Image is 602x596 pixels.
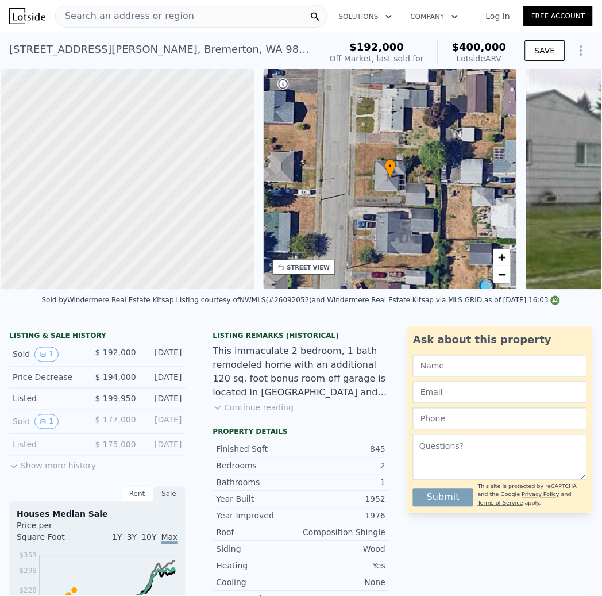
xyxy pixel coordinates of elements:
div: Siding [217,544,301,555]
div: Composition Shingle [301,527,385,539]
div: Year Improved [217,510,301,522]
div: This immaculate 2 bedroom, 1 bath remodeled home with an additional 120 sq. foot bonus room off g... [213,345,389,400]
div: Off Market, last sold for [330,53,424,64]
div: This site is protected by reCAPTCHA and the Google and apply. [478,483,587,507]
input: Email [413,382,587,403]
div: Sold [13,414,86,429]
div: Ask about this property [413,332,587,348]
button: Solutions [330,6,402,27]
button: Show more history [9,456,96,472]
input: Name [413,355,587,377]
span: 10Y [141,533,156,542]
div: [STREET_ADDRESS][PERSON_NAME] , Bremerton , WA 98310 [9,41,311,57]
input: Phone [413,408,587,430]
div: 2 [301,460,385,472]
div: Heating [217,560,301,572]
div: Bedrooms [217,460,301,472]
span: + [499,250,506,264]
button: Show Options [570,39,593,62]
div: [DATE] [145,439,182,451]
div: Sold by Windermere Real Estate Kitsap . [42,296,176,304]
a: Zoom out [493,266,511,283]
div: Price per Square Foot [17,520,97,550]
div: [DATE] [145,414,182,429]
div: Listing courtesy of NWMLS (#26092052) and Windermere Real Estate Kitsap via MLS GRID as of [DATE]... [176,296,561,304]
button: SAVE [525,40,565,61]
img: Lotside [9,8,45,24]
div: [DATE] [145,372,182,383]
div: Lotside ARV [452,53,507,64]
div: Listing Remarks (Historical) [213,331,389,340]
span: $ 199,950 [95,394,136,403]
span: $192,000 [350,41,404,53]
button: View historical data [34,347,59,362]
span: $400,000 [452,41,507,53]
div: Roof [217,527,301,539]
span: 1Y [112,533,122,542]
div: 1 [301,477,385,489]
a: Free Account [524,6,593,26]
div: Property details [213,428,389,437]
button: View historical data [34,414,59,429]
a: Privacy Policy [522,491,559,498]
a: Terms of Service [478,500,523,506]
button: Submit [413,489,473,507]
div: Rent [121,487,153,502]
span: $ 194,000 [95,373,136,382]
div: Cooling [217,577,301,589]
div: None [301,577,385,589]
div: Sold [13,347,86,362]
span: − [499,267,506,282]
div: 1976 [301,510,385,522]
div: [DATE] [145,393,182,405]
div: Year Built [217,494,301,505]
div: Finished Sqft [217,444,301,455]
a: Log In [472,10,524,22]
div: Listed [13,393,86,405]
span: 3Y [127,533,137,542]
tspan: $298 [19,567,37,575]
div: 845 [301,444,385,455]
span: Search an address or region [56,9,194,23]
div: Yes [301,560,385,572]
div: Sale [153,487,186,502]
span: $ 177,000 [95,416,136,425]
button: Continue reading [213,402,294,414]
span: $ 175,000 [95,440,136,449]
div: Wood [301,544,385,555]
div: 1952 [301,494,385,505]
div: [DATE] [145,347,182,362]
div: • [385,159,396,179]
tspan: $353 [19,552,37,560]
div: Price Decrease [13,372,86,383]
div: Listed [13,439,86,451]
div: Bathrooms [217,477,301,489]
div: Houses Median Sale [17,509,178,520]
div: LISTING & SALE HISTORY [9,331,186,343]
span: • [385,161,396,171]
div: STREET VIEW [287,263,330,272]
tspan: $228 [19,587,37,595]
span: Max [161,533,178,544]
a: Zoom in [493,249,511,266]
button: Company [402,6,468,27]
span: $ 192,000 [95,348,136,357]
img: NWMLS Logo [551,296,560,305]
